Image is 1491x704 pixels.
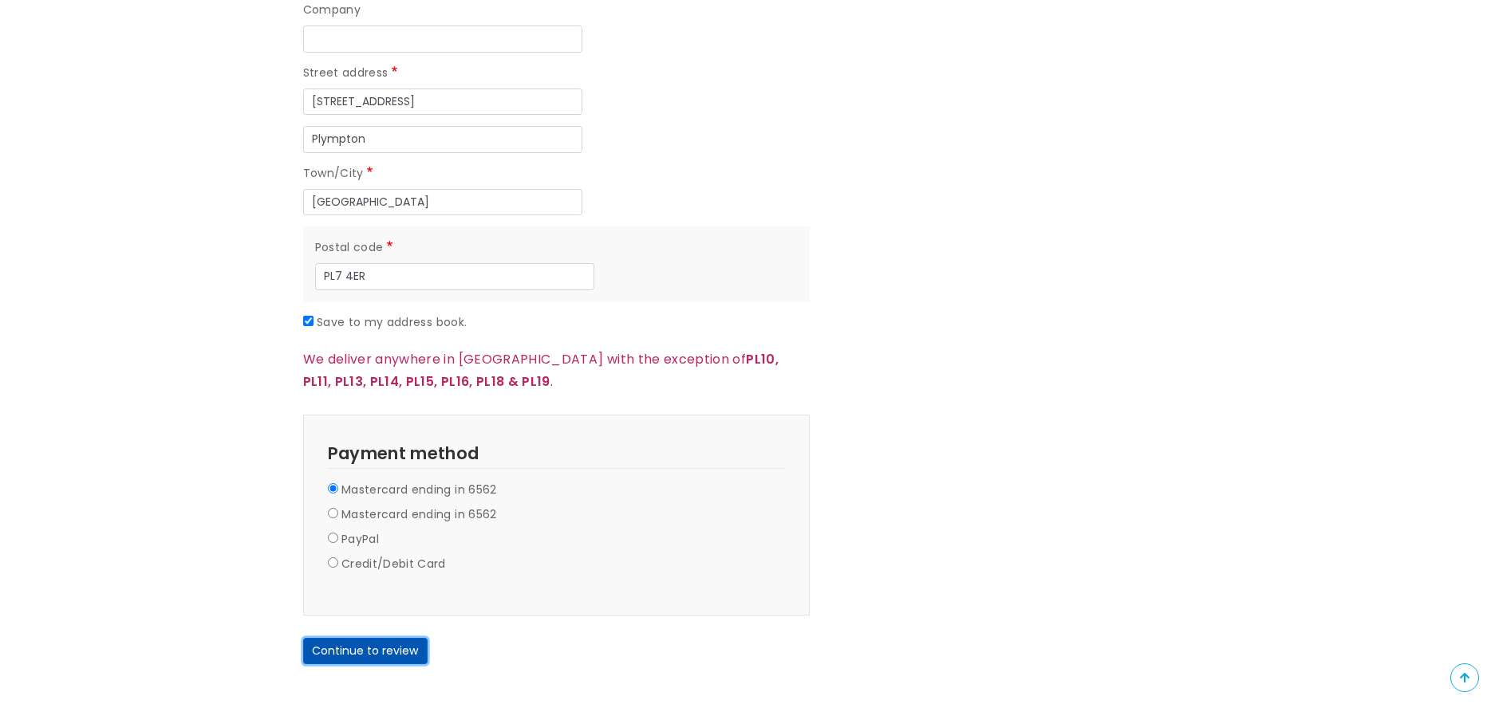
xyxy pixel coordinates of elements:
label: Company [303,1,361,20]
label: Street address [303,64,400,83]
label: Mastercard ending in 6562 [341,481,497,500]
label: Credit/Debit Card [341,555,446,574]
label: Save to my address book. [317,313,467,332]
label: Town/City [303,164,377,183]
label: Mastercard ending in 6562 [341,505,497,525]
label: PayPal [341,530,379,549]
strong: PL10, PL11, PL13, PL14, PL15, PL16, PL18 & PL19 [303,350,779,390]
label: Postal code [315,238,396,258]
p: We deliver anywhere in [GEOGRAPHIC_DATA] with the exception of . [303,348,810,392]
button: Continue to review [303,638,428,665]
span: Payment method [328,442,479,465]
